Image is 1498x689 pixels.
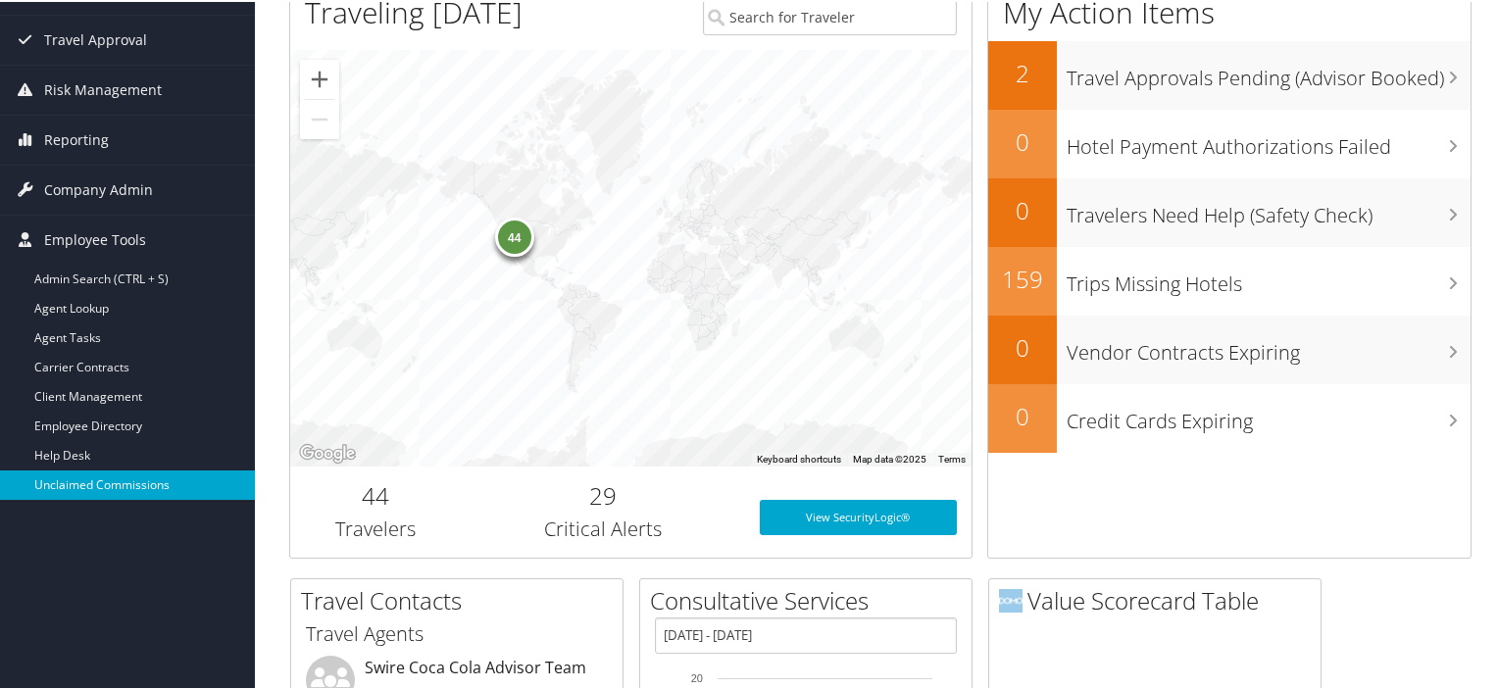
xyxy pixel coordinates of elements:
span: Travel Approval [44,14,147,63]
h2: 0 [988,398,1057,431]
h2: 0 [988,192,1057,225]
h2: Travel Contacts [301,582,623,615]
img: domo-logo.png [999,587,1023,611]
a: Open this area in Google Maps (opens a new window) [295,439,360,465]
h3: Travel Agents [306,618,608,646]
tspan: 20 [691,670,703,682]
span: Company Admin [44,164,153,213]
span: Map data ©2025 [853,452,926,463]
span: Reporting [44,114,109,163]
button: Zoom out [300,98,339,137]
h2: 159 [988,261,1057,294]
h2: 0 [988,123,1057,157]
a: Terms (opens in new tab) [938,452,966,463]
h3: Vendor Contracts Expiring [1067,327,1471,365]
h3: Credit Cards Expiring [1067,396,1471,433]
a: 159Trips Missing Hotels [988,245,1471,314]
h3: Travelers Need Help (Safety Check) [1067,190,1471,227]
a: 0Vendor Contracts Expiring [988,314,1471,382]
a: 0Credit Cards Expiring [988,382,1471,451]
h2: Value Scorecard Table [999,582,1321,615]
img: Google [295,439,360,465]
a: 2Travel Approvals Pending (Advisor Booked) [988,39,1471,108]
h3: Travel Approvals Pending (Advisor Booked) [1067,53,1471,90]
h2: 2 [988,55,1057,88]
button: Zoom in [300,58,339,97]
a: 0Travelers Need Help (Safety Check) [988,176,1471,245]
h2: 44 [305,477,446,511]
h3: Travelers [305,514,446,541]
h2: 29 [475,477,730,511]
h3: Critical Alerts [475,514,730,541]
h3: Hotel Payment Authorizations Failed [1067,122,1471,159]
a: View SecurityLogic® [760,498,958,533]
a: 0Hotel Payment Authorizations Failed [988,108,1471,176]
span: Risk Management [44,64,162,113]
h2: Consultative Services [650,582,972,615]
span: Employee Tools [44,214,146,263]
h3: Trips Missing Hotels [1067,259,1471,296]
div: 44 [494,216,533,255]
button: Keyboard shortcuts [757,451,841,465]
h2: 0 [988,329,1057,363]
